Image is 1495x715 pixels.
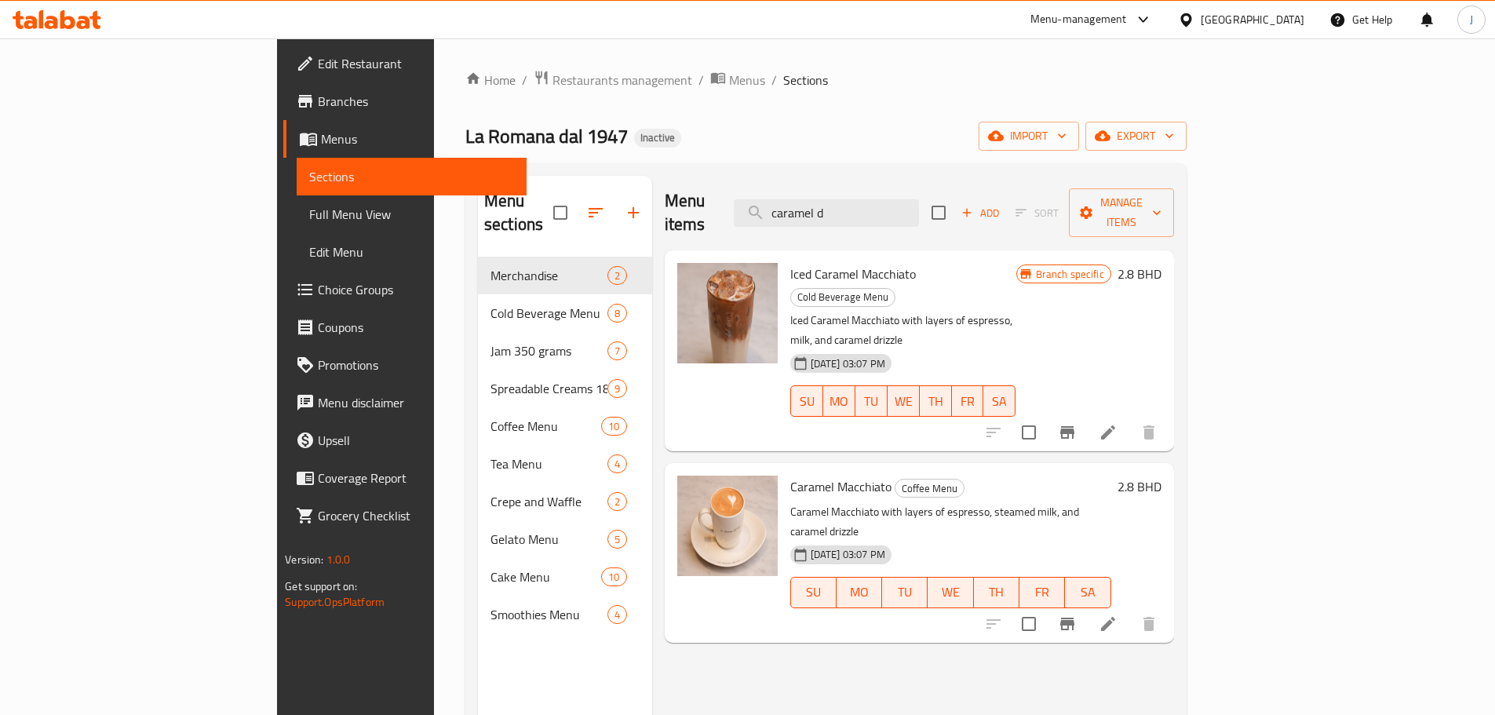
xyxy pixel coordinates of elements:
[297,158,527,195] a: Sections
[309,205,514,224] span: Full Menu View
[1012,416,1045,449] span: Select to update
[614,194,652,232] button: Add section
[790,502,1111,542] p: Caramel Macchiato with layers of espresso, steamed milk, and caramel drizzle
[309,243,514,261] span: Edit Menu
[607,530,627,549] div: items
[318,506,514,525] span: Grocery Checklist
[283,45,527,82] a: Edit Restaurant
[895,480,964,498] span: Coffee Menu
[790,385,823,417] button: SU
[797,581,830,604] span: SU
[634,129,681,148] div: Inactive
[283,82,527,120] a: Branches
[928,577,973,608] button: WE
[830,390,849,413] span: MO
[283,120,527,158] a: Menus
[790,577,837,608] button: SU
[465,119,628,154] span: La Romana dal 1947
[1098,126,1174,146] span: export
[804,356,892,371] span: [DATE] 03:07 PM
[843,581,876,604] span: MO
[959,204,1001,222] span: Add
[490,417,601,436] span: Coffee Menu
[608,607,626,622] span: 4
[1071,581,1104,604] span: SA
[710,70,765,90] a: Menus
[309,167,514,186] span: Sections
[283,459,527,497] a: Coverage Report
[677,263,778,363] img: Iced Caramel Macchiato
[607,492,627,511] div: items
[698,71,704,89] li: /
[490,454,607,473] span: Tea Menu
[534,70,692,90] a: Restaurants management
[490,492,607,511] div: Crepe and Waffle
[1026,581,1059,604] span: FR
[1118,476,1161,498] h6: 2.8 BHD
[318,469,514,487] span: Coverage Report
[608,306,626,321] span: 8
[283,271,527,308] a: Choice Groups
[790,288,895,307] div: Cold Beverage Menu
[823,385,855,417] button: MO
[1130,414,1168,451] button: delete
[490,567,601,586] div: Cake Menu
[283,497,527,534] a: Grocery Checklist
[888,581,921,604] span: TU
[783,71,828,89] span: Sections
[608,344,626,359] span: 7
[1470,11,1473,28] span: J
[490,605,607,624] span: Smoothies Menu
[894,390,913,413] span: WE
[926,390,946,413] span: TH
[607,266,627,285] div: items
[677,476,778,576] img: Caramel Macchiato
[318,280,514,299] span: Choice Groups
[920,385,952,417] button: TH
[318,54,514,73] span: Edit Restaurant
[465,70,1187,90] nav: breadcrumb
[490,341,607,360] div: Jam 350 grams
[979,122,1079,151] button: import
[634,131,681,144] span: Inactive
[283,421,527,459] a: Upsell
[318,318,514,337] span: Coupons
[607,341,627,360] div: items
[283,384,527,421] a: Menu disclaimer
[326,549,351,570] span: 1.0.0
[490,266,607,285] span: Merchandise
[318,431,514,450] span: Upsell
[608,381,626,396] span: 9
[1030,267,1110,282] span: Branch specific
[1012,607,1045,640] span: Select to update
[1099,423,1118,442] a: Edit menu item
[490,530,607,549] span: Gelato Menu
[608,532,626,547] span: 5
[318,92,514,111] span: Branches
[601,417,626,436] div: items
[602,419,625,434] span: 10
[285,549,323,570] span: Version:
[283,308,527,346] a: Coupons
[855,385,888,417] button: TU
[991,126,1067,146] span: import
[478,483,652,520] div: Crepe and Waffle2
[285,592,385,612] a: Support.OpsPlatform
[888,385,920,417] button: WE
[490,304,607,323] span: Cold Beverage Menu
[478,332,652,370] div: Jam 350 grams7
[922,196,955,229] span: Select section
[882,577,928,608] button: TU
[1005,201,1069,225] span: Select section first
[608,457,626,472] span: 4
[1048,605,1086,643] button: Branch-specific-item
[607,304,627,323] div: items
[837,577,882,608] button: MO
[791,288,895,306] span: Cold Beverage Menu
[478,407,652,445] div: Coffee Menu10
[552,71,692,89] span: Restaurants management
